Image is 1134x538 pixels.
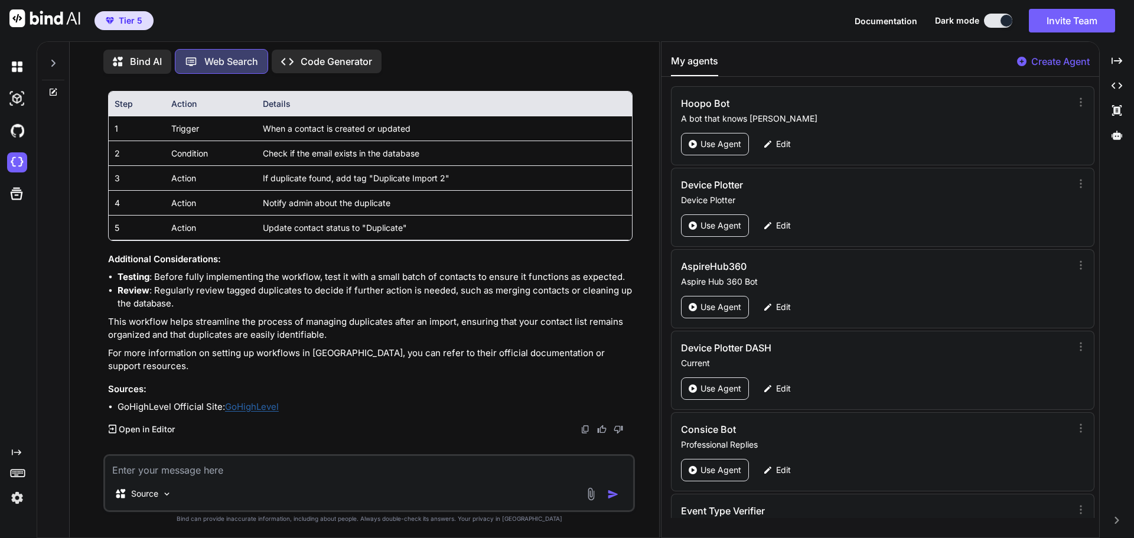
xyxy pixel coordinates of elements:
h3: Device Plotter [681,178,951,192]
h3: Additional Considerations: [108,253,633,266]
p: Use Agent [700,464,741,476]
td: Condition [165,141,257,165]
p: Device Plotter [681,194,1067,206]
h3: Consice Bot [681,422,951,436]
td: Action [165,165,257,190]
span: Documentation [855,16,917,26]
img: darkAi-studio [7,89,27,109]
td: Check if the email exists in the database [257,141,632,165]
p: Edit [776,464,791,476]
img: Bind AI [9,9,80,27]
img: darkChat [7,57,27,77]
button: My agents [671,54,718,76]
p: Bind can provide inaccurate information, including about people. Always double-check its answers.... [103,514,635,523]
p: Edit [776,220,791,231]
th: Action [165,92,257,116]
td: 2 [109,141,165,165]
p: Source [131,488,158,500]
p: Professional Replies [681,439,1067,451]
h3: Hoopo Bot [681,96,951,110]
img: settings [7,488,27,508]
td: 4 [109,190,165,215]
td: If duplicate found, add tag "Duplicate Import 2" [257,165,632,190]
p: Use Agent [700,138,741,150]
td: Trigger [165,116,257,141]
p: Use Agent [700,220,741,231]
p: A bot that knows [PERSON_NAME] [681,113,1067,125]
p: Use Agent [700,383,741,394]
img: dislike [614,425,623,434]
img: copy [581,425,590,434]
td: 3 [109,165,165,190]
p: Bind AI [130,54,162,69]
h3: Device Plotter DASH [681,341,951,355]
h3: AspireHub360 [681,259,951,273]
p: Aspire Hub 360 Bot [681,276,1067,288]
span: Dark mode [935,15,979,27]
td: Notify admin about the duplicate [257,190,632,215]
a: GoHighLevel [225,401,279,412]
li: : Before fully implementing the workflow, test it with a small batch of contacts to ensure it fun... [118,270,633,284]
p: Use Agent [700,301,741,313]
p: This workflow helps streamline the process of managing duplicates after an import, ensuring that ... [108,315,633,342]
button: premiumTier 5 [94,11,154,30]
td: 1 [109,116,165,141]
button: Invite Team [1029,9,1115,32]
img: Pick Models [162,489,172,499]
p: Edit [776,301,791,313]
p: For more information on setting up workflows in [GEOGRAPHIC_DATA], you can refer to their officia... [108,347,633,373]
p: Code Generator [301,54,372,69]
h3: Sources: [108,383,633,396]
h3: Event Type Verifier [681,504,951,518]
p: Edit [776,383,791,394]
li: : Regularly review tagged duplicates to decide if further action is needed, such as merging conta... [118,284,633,311]
th: Step [109,92,165,116]
span: Tier 5 [119,15,142,27]
p: Web Search [204,54,258,69]
p: Edit [776,138,791,150]
img: githubDark [7,120,27,141]
strong: Testing [118,271,149,282]
img: icon [607,488,619,500]
strong: Review [118,285,149,296]
img: cloudideIcon [7,152,27,172]
li: GoHighLevel Official Site: [118,400,633,414]
p: Current [681,357,1067,369]
p: Create Agent [1031,54,1090,69]
td: Update contact status to "Duplicate" [257,215,632,240]
td: When a contact is created or updated [257,116,632,141]
td: 5 [109,215,165,240]
th: Details [257,92,632,116]
img: like [597,425,607,434]
button: Documentation [855,15,917,27]
img: attachment [584,487,598,501]
td: Action [165,190,257,215]
img: premium [106,17,114,24]
p: Open in Editor [119,423,175,435]
td: Action [165,215,257,240]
